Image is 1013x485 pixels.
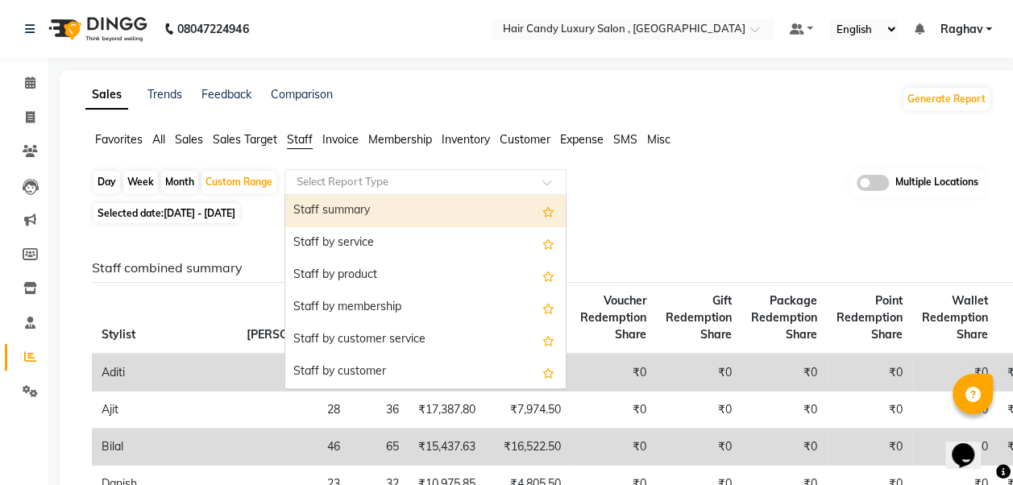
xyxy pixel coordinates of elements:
span: [DATE] - [DATE] [164,207,235,219]
td: ₹0 [571,392,656,429]
td: ₹0 [827,429,912,466]
ng-dropdown-panel: Options list [284,194,567,389]
td: ₹0 [827,354,912,392]
td: ₹0 [741,429,827,466]
div: Staff by product [285,259,566,292]
span: Customer [500,132,550,147]
td: ₹0 [571,354,656,392]
span: Add this report to Favorites List [542,234,554,253]
span: Sales Target [213,132,277,147]
iframe: chat widget [945,421,997,469]
img: logo [41,6,152,52]
td: ₹7,974.50 [485,392,571,429]
div: Staff by membership [285,292,566,324]
button: Generate Report [903,88,990,110]
td: ₹0 [656,429,741,466]
div: Staff by service [285,227,566,259]
td: ₹0 [912,392,998,429]
td: 46 [237,429,350,466]
div: Custom Range [201,171,276,193]
td: ₹0 [656,392,741,429]
div: Day [93,171,120,193]
span: Inventory [442,132,490,147]
td: Aditi [92,354,237,392]
td: 28 [237,392,350,429]
h6: Staff combined summary [92,260,978,276]
span: Package Redemption Share [751,293,817,342]
td: Bilal [92,429,237,466]
span: Point Redemption Share [837,293,903,342]
span: [PERSON_NAME] [247,327,340,342]
span: Favorites [95,132,143,147]
span: Gift Redemption Share [666,293,732,342]
td: ₹0 [912,429,998,466]
td: ₹0 [741,354,827,392]
span: Raghav [940,21,982,38]
div: Month [161,171,198,193]
span: Sales [175,132,203,147]
td: ₹0 [571,429,656,466]
span: Wallet Redemption Share [922,293,988,342]
span: Voucher Redemption Share [580,293,646,342]
span: Multiple Locations [895,175,978,191]
span: Membership [368,132,432,147]
div: Staff by customer service [285,324,566,356]
a: Trends [147,87,182,102]
a: Feedback [201,87,251,102]
span: Expense [560,132,604,147]
span: Invoice [322,132,359,147]
td: ₹0 [912,354,998,392]
span: Selected date: [93,203,239,223]
div: Week [123,171,158,193]
a: Sales [85,81,128,110]
td: ₹17,387.80 [409,392,485,429]
div: Staff summary [285,195,566,227]
b: 08047224946 [177,6,248,52]
span: Misc [647,132,670,147]
td: ₹0 [741,392,827,429]
td: 36 [350,392,409,429]
span: Add this report to Favorites List [542,201,554,221]
span: All [152,132,165,147]
span: Add this report to Favorites List [542,330,554,350]
td: ₹16,522.50 [485,429,571,466]
td: ₹15,437.63 [409,429,485,466]
td: ₹0 [827,392,912,429]
span: Add this report to Favorites List [542,298,554,317]
td: ₹0 [656,354,741,392]
span: SMS [613,132,637,147]
div: Staff by customer [285,356,566,388]
span: Staff [287,132,313,147]
td: 65 [350,429,409,466]
td: 62 [237,354,350,392]
span: Add this report to Favorites List [542,363,554,382]
td: Ajit [92,392,237,429]
a: Comparison [271,87,333,102]
span: Stylist [102,327,135,342]
span: Add this report to Favorites List [542,266,554,285]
